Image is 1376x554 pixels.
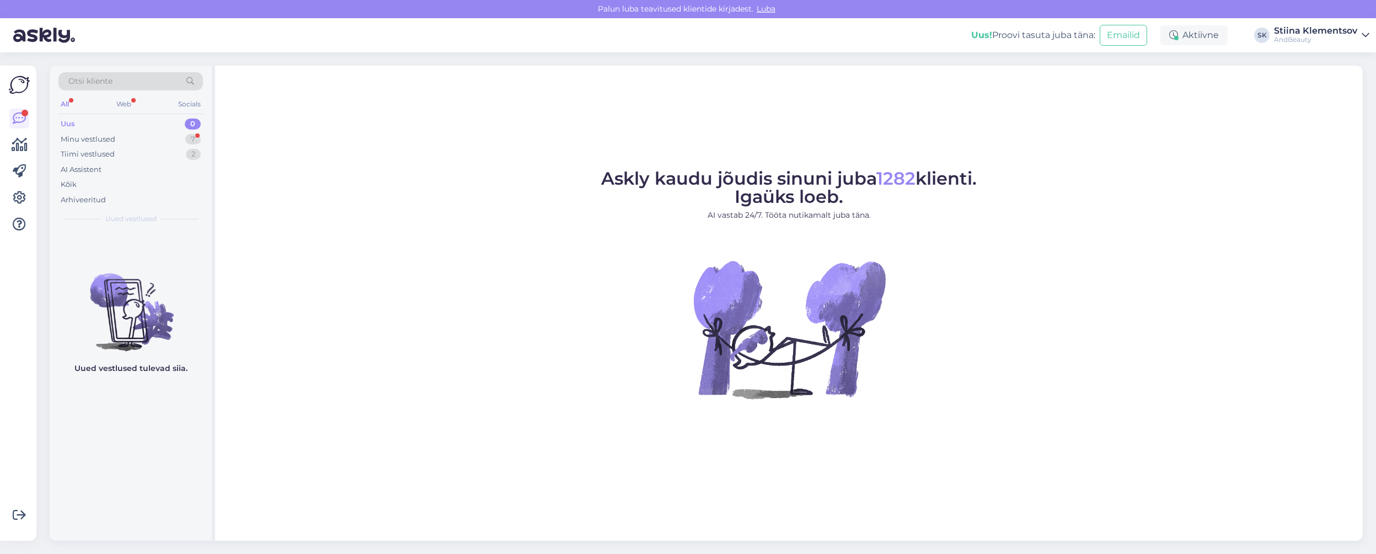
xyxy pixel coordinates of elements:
[1160,25,1228,45] div: Aktiivne
[9,74,30,95] img: Askly Logo
[61,195,106,206] div: Arhiveeritud
[1274,26,1357,35] div: Stiina Klementsov
[753,4,779,14] span: Luba
[971,29,1095,42] div: Proovi tasuta juba täna:
[1100,25,1147,46] button: Emailid
[68,76,113,87] span: Otsi kliente
[601,168,977,207] span: Askly kaudu jõudis sinuni juba klienti. Igaüks loeb.
[58,97,71,111] div: All
[601,209,977,221] p: AI vastab 24/7. Tööta nutikamalt juba täna.
[61,134,115,145] div: Minu vestlused
[185,134,201,145] div: 7
[690,230,888,428] img: No Chat active
[50,254,212,353] img: No chats
[105,214,157,224] span: Uued vestlused
[1274,35,1357,44] div: AndBeauty
[61,164,101,175] div: AI Assistent
[186,149,201,160] div: 2
[74,363,188,374] p: Uued vestlused tulevad siia.
[1254,28,1270,43] div: SK
[114,97,133,111] div: Web
[185,119,201,130] div: 0
[61,119,75,130] div: Uus
[876,168,915,189] span: 1282
[971,30,992,40] b: Uus!
[61,179,77,190] div: Kõik
[176,97,203,111] div: Socials
[61,149,115,160] div: Tiimi vestlused
[1274,26,1369,44] a: Stiina KlementsovAndBeauty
